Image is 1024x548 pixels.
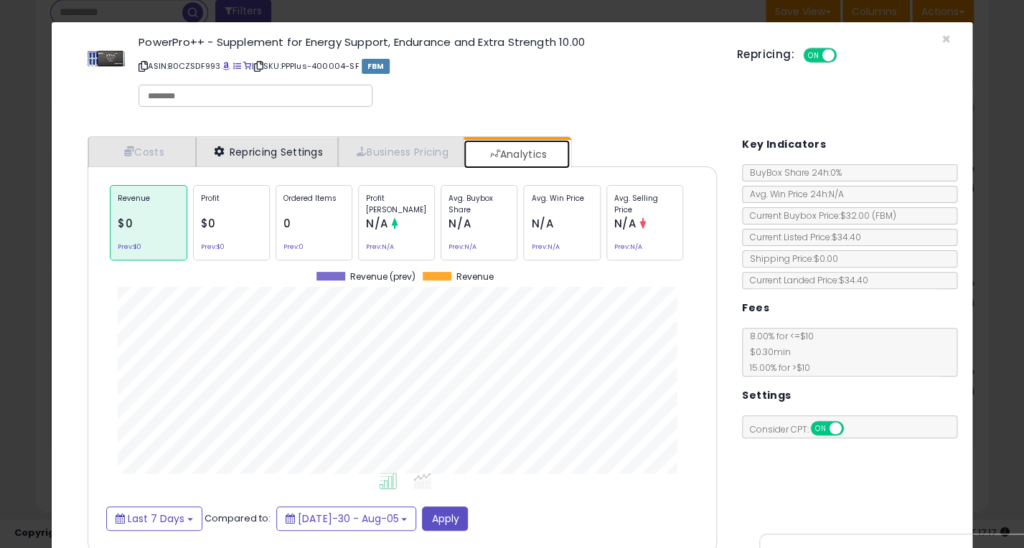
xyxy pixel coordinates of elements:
[88,137,196,166] a: Costs
[456,272,494,282] span: Revenue
[464,140,570,169] a: Analytics
[366,216,388,231] span: N/A
[448,245,476,249] small: Prev: N/A
[366,245,394,249] small: Prev: N/A
[840,209,896,222] span: $32.00
[362,59,390,74] span: FBM
[138,37,715,47] h3: PowerPro++ - Supplement for Energy Support, Endurance and Extra Strength 10.00
[201,193,262,214] p: Profit
[743,209,896,222] span: Current Buybox Price:
[243,60,251,72] a: Your listing only
[84,37,127,80] img: 31EmLrYNdkL._SL60_.jpg
[196,137,338,166] a: Repricing Settings
[743,166,842,179] span: BuyBox Share 24h: 0%
[366,193,427,214] p: Profit [PERSON_NAME]
[531,193,592,214] p: Avg. Win Price
[205,511,271,524] span: Compared to:
[201,216,216,231] span: $0
[834,49,857,62] span: OFF
[422,506,468,531] button: Apply
[941,29,951,49] span: ×
[531,216,553,231] span: N/A
[842,422,865,435] span: OFF
[743,252,838,265] span: Shipping Price: $0.00
[128,511,184,526] span: Last 7 Days
[338,137,464,166] a: Business Pricing
[812,422,830,435] span: ON
[743,274,868,286] span: Current Landed Price: $34.40
[118,193,179,214] p: Revenue
[448,193,509,214] p: Avg. Buybox Share
[283,216,291,231] span: 0
[138,55,715,77] p: ASIN: B0CZSDF993 | SKU: PPPlus-400004-SF
[283,193,344,214] p: Ordered Items
[233,60,241,72] a: All offer listings
[743,423,863,435] span: Consider CPT:
[743,188,844,200] span: Avg. Win Price 24h: N/A
[118,216,133,231] span: $0
[872,209,896,222] span: ( FBM )
[743,330,814,374] span: 8.00 % for <= $10
[350,272,415,282] span: Revenue (prev)
[743,346,791,358] span: $0.30 min
[448,216,471,231] span: N/A
[118,245,141,249] small: Prev: $0
[742,299,769,317] h5: Fees
[531,245,559,249] small: Prev: N/A
[283,245,304,249] small: Prev: 0
[804,49,822,62] span: ON
[614,193,675,214] p: Avg. Selling Price
[743,231,861,243] span: Current Listed Price: $34.40
[614,245,642,249] small: Prev: N/A
[742,136,826,153] h5: Key Indicators
[737,49,794,60] h5: Repricing:
[201,245,225,249] small: Prev: $0
[222,60,230,72] a: BuyBox page
[614,216,637,231] span: N/A
[742,387,791,405] h5: Settings
[743,362,810,374] span: 15.00 % for > $10
[298,511,398,526] span: [DATE]-30 - Aug-05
